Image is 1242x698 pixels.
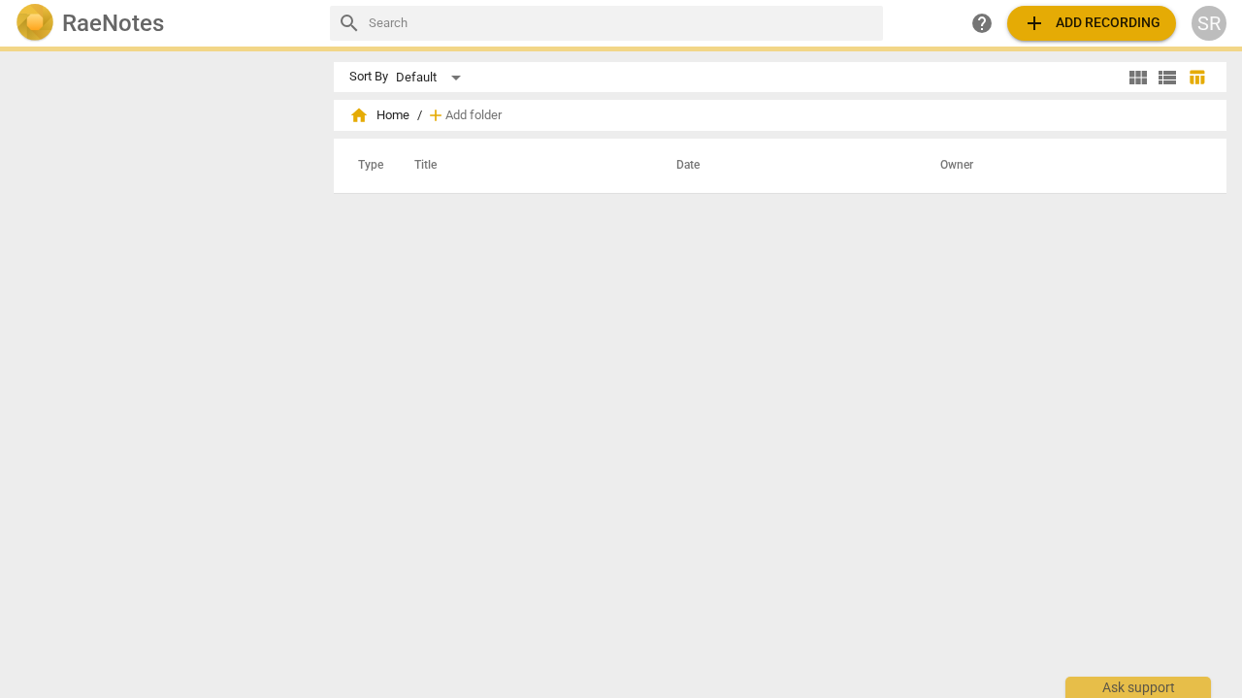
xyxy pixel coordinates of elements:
span: Home [349,106,409,125]
span: / [417,109,422,123]
button: List view [1153,63,1182,92]
span: view_module [1127,66,1150,89]
th: Type [343,139,391,193]
th: Date [653,139,917,193]
span: help [970,12,994,35]
h2: RaeNotes [62,10,164,37]
span: home [349,106,369,125]
span: Add folder [445,109,502,123]
span: view_list [1156,66,1179,89]
input: Search [369,8,875,39]
span: Add recording [1023,12,1160,35]
button: Upload [1007,6,1176,41]
span: search [338,12,361,35]
span: add [426,106,445,125]
th: Owner [917,139,1206,193]
button: SR [1192,6,1226,41]
th: Title [391,139,653,193]
a: Help [964,6,999,41]
span: table_chart [1188,68,1206,86]
div: Ask support [1065,677,1211,698]
span: add [1023,12,1046,35]
img: Logo [16,4,54,43]
a: LogoRaeNotes [16,4,314,43]
div: Sort By [349,70,388,84]
button: Table view [1182,63,1211,92]
div: Default [396,62,468,93]
button: Tile view [1124,63,1153,92]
